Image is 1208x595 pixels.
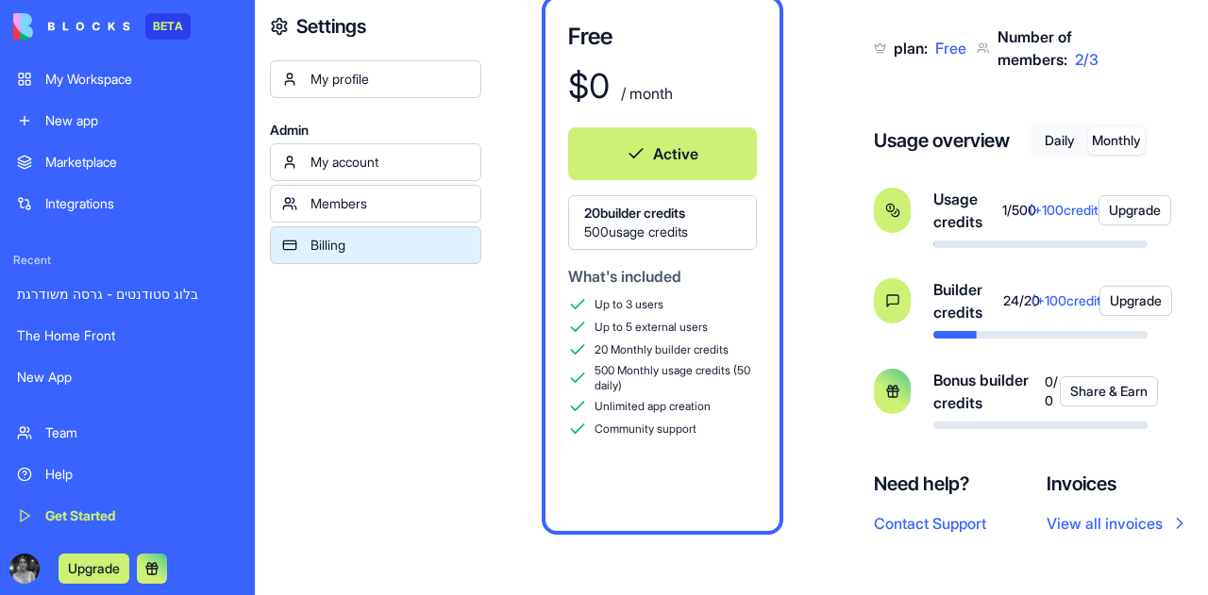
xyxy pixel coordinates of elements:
div: Get Started [45,506,238,525]
div: The Home Front [17,326,238,345]
a: Team [6,414,249,452]
div: My account [310,153,469,172]
span: 500 usage credits [584,223,741,241]
a: Upgrade [1099,195,1148,225]
span: Bonus builder credits [933,369,1044,414]
div: Help [45,465,238,484]
h3: Free [568,22,757,52]
span: Builder credits [933,278,1003,323]
h4: Need help? [874,471,986,497]
div: בלוג סטודנטים - גרסה משודרגת [17,285,238,304]
div: What's included [568,265,757,288]
img: ACg8ocJpo7-6uNqbL2O6o9AdRcTI_wCXeWsoHdL_BBIaBlFxyFzsYWgr=s96-c [9,554,40,584]
span: 20 builder credits [584,204,741,223]
button: Upgrade [59,554,129,584]
a: Marketplace [6,143,249,181]
span: Usage credits [933,188,1002,233]
span: Recent [6,253,249,268]
span: 2 / 3 [1075,50,1099,69]
button: Upgrade [1099,195,1171,225]
span: (+ 100 credits) [1032,291,1084,310]
button: Daily [1032,127,1088,155]
h4: Settings [296,13,366,40]
img: logo [13,13,130,40]
a: My Workspace [6,60,249,98]
a: Help [6,455,249,493]
a: Upgrade [59,558,129,577]
span: Unlimited app creation [595,399,711,414]
div: $ 0 [568,67,610,105]
a: Upgrade [1099,286,1148,316]
button: Active [568,127,757,180]
a: Integrations [6,185,249,223]
a: בלוג סטודנטים - גרסה משודרגת [6,275,249,313]
span: 24 / 20 [1003,291,1027,310]
a: Get Started [6,497,249,535]
div: / month [617,82,673,105]
h4: Usage overview [874,127,1010,154]
div: Members [310,194,469,213]
button: Monthly [1088,127,1145,155]
span: plan: [894,39,928,58]
span: (+ 100 credits) [1029,201,1083,220]
div: My Workspace [45,70,238,89]
span: 1 / 500 [1002,201,1025,220]
a: BETA [13,13,191,40]
div: New app [45,111,238,130]
a: Members [270,185,481,223]
a: Billing [270,226,481,264]
span: Admin [270,121,481,140]
a: View all invoices [1047,512,1189,535]
button: Contact Support [874,512,986,535]
a: My account [270,143,481,181]
a: New App [6,358,249,396]
span: Number of members: [998,27,1072,69]
button: Upgrade [1099,286,1172,316]
span: Community support [595,421,696,437]
div: New App [17,368,238,387]
a: The Home Front [6,317,249,355]
div: My profile [310,70,469,89]
span: Free [935,39,966,58]
div: Marketplace [45,153,238,172]
div: Billing [310,236,469,255]
div: Integrations [45,194,238,213]
span: 500 Monthly usage credits (50 daily) [595,363,757,393]
span: 20 Monthly builder credits [595,342,729,357]
h4: Invoices [1047,471,1189,497]
span: Up to 5 external users [595,320,708,335]
div: BETA [145,13,191,40]
a: My profile [270,60,481,98]
a: New app [6,102,249,140]
button: Share & Earn [1060,376,1158,406]
span: Up to 3 users [595,297,663,312]
div: Team [45,423,238,442]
